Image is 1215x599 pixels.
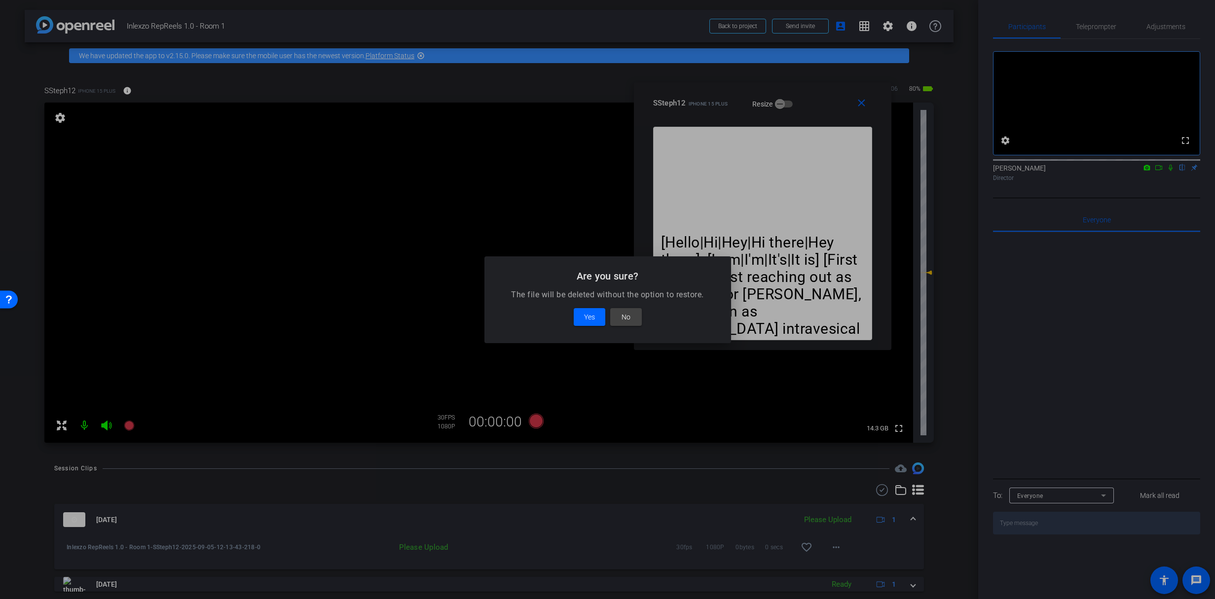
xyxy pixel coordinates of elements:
span: Yes [584,311,595,323]
button: No [610,308,642,326]
h2: Are you sure? [496,268,719,284]
span: No [622,311,630,323]
p: The file will be deleted without the option to restore. [496,289,719,301]
button: Yes [574,308,605,326]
